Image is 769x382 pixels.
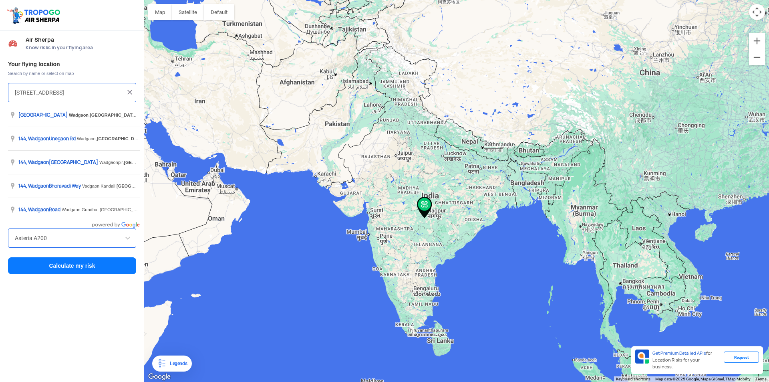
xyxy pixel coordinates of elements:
[99,160,219,165] span: Wadgaonpir, ,
[749,4,765,20] button: Map camera controls
[8,70,136,77] span: Search by name or select on map
[755,377,767,381] a: Terms
[18,135,77,142] span: 144, Wad Unegaon Rd
[749,33,765,49] button: Zoom in
[649,350,724,371] div: for Location Risks for your business.
[724,352,759,363] div: Request
[18,206,62,213] span: 144, Wad Road
[157,359,167,368] img: Legends
[26,36,136,43] span: Air Sherpa
[616,376,650,382] button: Keyboard shortcuts
[146,372,173,382] img: Google
[124,160,171,165] span: [GEOGRAPHIC_DATA]
[62,207,194,212] span: Wadgaon Gundha, [GEOGRAPHIC_DATA],
[8,257,136,274] button: Calculate my risk
[126,88,134,96] img: ic_close.png
[69,113,201,117] span: , ,
[148,4,172,20] button: Show street map
[97,136,144,141] span: [GEOGRAPHIC_DATA]
[18,112,68,118] span: [GEOGRAPHIC_DATA]
[6,6,63,24] img: ic_tgdronemaps.svg
[38,206,49,213] span: gaon
[38,135,49,142] span: gaon
[38,159,49,166] span: gaon
[117,184,164,188] span: [GEOGRAPHIC_DATA]
[8,38,18,48] img: Risk Scores
[26,44,136,51] span: Know risks in your flying area
[15,233,129,243] input: Search by name or Brand
[38,183,49,189] span: gaon
[15,88,123,97] input: Search your flying location
[18,159,99,166] span: 144, Wad [GEOGRAPHIC_DATA]
[8,61,136,67] h3: Your flying location
[69,113,89,117] span: Wadgaon
[167,359,187,368] div: Legends
[635,350,649,364] img: Premium APIs
[749,49,765,65] button: Zoom out
[138,113,153,117] span: 442301
[90,113,137,117] span: [GEOGRAPHIC_DATA]
[18,183,82,189] span: 144, Wad Bhoravadi Way
[172,4,204,20] button: Show satellite imagery
[652,350,706,356] span: Get Premium Detailed APIs
[82,184,212,188] span: Vadgaon Kandali, ,
[655,377,751,381] span: Map data ©2025 Google, Mapa GISrael, TMap Mobility
[77,136,192,141] span: Wadgaon, ,
[146,372,173,382] a: Open this area in Google Maps (opens a new window)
